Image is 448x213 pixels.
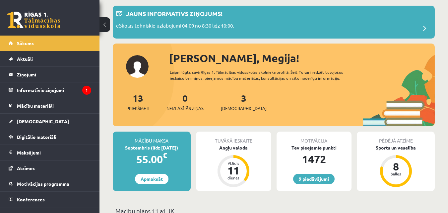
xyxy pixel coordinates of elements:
[196,144,271,188] a: Angļu valoda Atlicis 11 dienas
[196,132,271,144] div: Tuvākā ieskaite
[17,118,69,124] span: [DEMOGRAPHIC_DATA]
[17,134,56,140] span: Digitālie materiāli
[386,172,406,176] div: balles
[9,114,91,129] a: [DEMOGRAPHIC_DATA]
[9,192,91,207] a: Konferences
[126,105,149,112] span: Priekšmeti
[113,132,191,144] div: Mācību maksa
[9,129,91,145] a: Digitālie materiāli
[17,40,34,46] span: Sākums
[9,145,91,160] a: Maksājumi
[135,174,168,184] a: Apmaksāt
[126,92,149,112] a: 13Priekšmeti
[357,132,435,144] div: Pēdējā atzīme
[17,145,91,160] legend: Maksājumi
[224,161,243,165] div: Atlicis
[7,12,60,28] a: Rīgas 1. Tālmācības vidusskola
[9,51,91,66] a: Aktuāli
[357,144,435,188] a: Sports un veselība 8 balles
[166,92,204,112] a: 0Neizlasītās ziņas
[196,144,271,151] div: Angļu valoda
[17,56,33,62] span: Aktuāli
[113,151,191,167] div: 55.00
[386,161,406,172] div: 8
[221,92,267,112] a: 3[DEMOGRAPHIC_DATA]
[170,69,363,81] div: Laipni lūgts savā Rīgas 1. Tālmācības vidusskolas skolnieka profilā. Šeit Tu vari redzēt tuvojošo...
[116,22,234,31] p: eSkolas tehniskie uzlabojumi 04.09 no 8:30 līdz 10:00.
[17,67,91,82] legend: Ziņojumi
[126,9,223,18] p: Jauns informatīvs ziņojums!
[116,9,431,35] a: Jauns informatīvs ziņojums! eSkolas tehniskie uzlabojumi 04.09 no 8:30 līdz 10:00.
[17,196,45,202] span: Konferences
[17,82,91,98] legend: Informatīvie ziņojumi
[17,181,69,187] span: Motivācijas programma
[357,144,435,151] div: Sports un veselība
[277,132,352,144] div: Motivācija
[169,50,435,66] div: [PERSON_NAME], Megija!
[221,105,267,112] span: [DEMOGRAPHIC_DATA]
[9,82,91,98] a: Informatīvie ziņojumi1
[17,103,54,109] span: Mācību materiāli
[293,174,335,184] a: 9 piedāvājumi
[113,144,191,151] div: Septembris (līdz [DATE])
[224,176,243,180] div: dienas
[9,160,91,176] a: Atzīmes
[166,105,204,112] span: Neizlasītās ziņas
[9,36,91,51] a: Sākums
[9,98,91,113] a: Mācību materiāli
[277,144,352,151] div: Tev pieejamie punkti
[9,176,91,191] a: Motivācijas programma
[277,151,352,167] div: 1472
[17,165,35,171] span: Atzīmes
[9,67,91,82] a: Ziņojumi
[163,151,167,160] span: €
[224,165,243,176] div: 11
[82,86,91,95] i: 1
